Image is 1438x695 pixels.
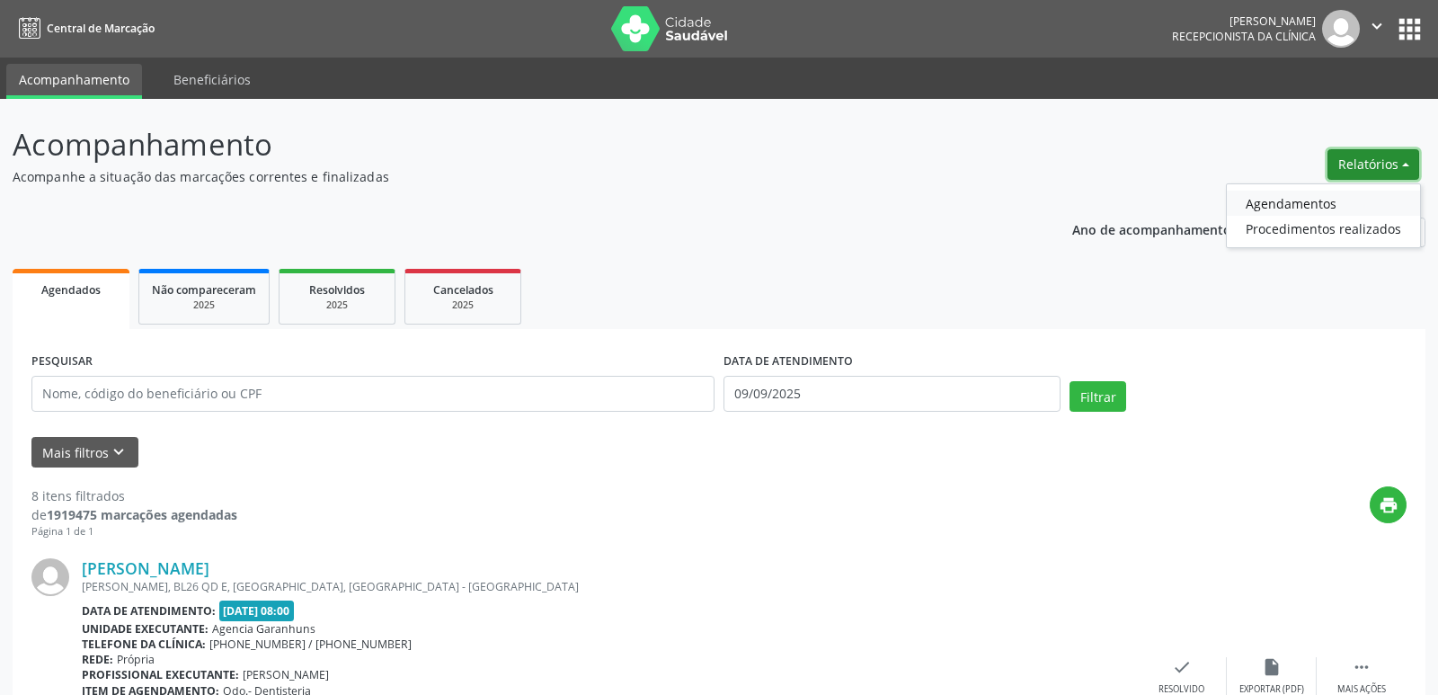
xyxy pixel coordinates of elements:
span: Recepcionista da clínica [1172,29,1316,44]
label: PESQUISAR [31,348,93,376]
i: print [1379,495,1398,515]
b: Data de atendimento: [82,603,216,619]
span: Agendados [41,282,101,298]
span: Central de Marcação [47,21,155,36]
button:  [1360,10,1394,48]
div: de [31,505,237,524]
button: Filtrar [1070,381,1126,412]
span: [PERSON_NAME] [243,667,329,682]
span: [DATE] 08:00 [219,601,295,621]
p: Ano de acompanhamento [1072,218,1231,240]
b: Telefone da clínica: [82,637,206,652]
a: Agendamentos [1227,191,1420,216]
div: [PERSON_NAME], BL26 QD E, [GEOGRAPHIC_DATA], [GEOGRAPHIC_DATA] - [GEOGRAPHIC_DATA] [82,579,1137,594]
span: Cancelados [433,282,493,298]
b: Rede: [82,652,113,667]
i:  [1352,657,1371,677]
span: Própria [117,652,155,667]
button: Relatórios [1327,149,1419,180]
div: 8 itens filtrados [31,486,237,505]
a: Beneficiários [161,64,263,95]
div: 2025 [418,298,508,312]
p: Acompanhe a situação das marcações correntes e finalizadas [13,167,1001,186]
i: check [1172,657,1192,677]
span: Não compareceram [152,282,256,298]
div: 2025 [152,298,256,312]
div: Página 1 de 1 [31,524,237,539]
a: Acompanhamento [6,64,142,99]
span: Resolvidos [309,282,365,298]
button: apps [1394,13,1425,45]
p: Acompanhamento [13,122,1001,167]
span: Agencia Garanhuns [212,621,315,637]
span: [PHONE_NUMBER] / [PHONE_NUMBER] [209,637,412,652]
a: Central de Marcação [13,13,155,43]
div: 2025 [292,298,382,312]
a: [PERSON_NAME] [82,558,209,578]
input: Nome, código do beneficiário ou CPF [31,376,715,412]
label: DATA DE ATENDIMENTO [723,348,853,376]
div: [PERSON_NAME] [1172,13,1316,29]
i: keyboard_arrow_down [109,442,129,462]
i:  [1367,16,1387,36]
b: Unidade executante: [82,621,209,637]
a: Procedimentos realizados [1227,216,1420,241]
input: Selecione um intervalo [723,376,1061,412]
i: insert_drive_file [1262,657,1282,677]
img: img [1322,10,1360,48]
strong: 1919475 marcações agendadas [47,506,237,523]
button: Mais filtroskeyboard_arrow_down [31,437,138,468]
ul: Relatórios [1226,183,1421,248]
img: img [31,558,69,596]
b: Profissional executante: [82,667,239,682]
button: print [1370,486,1407,523]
